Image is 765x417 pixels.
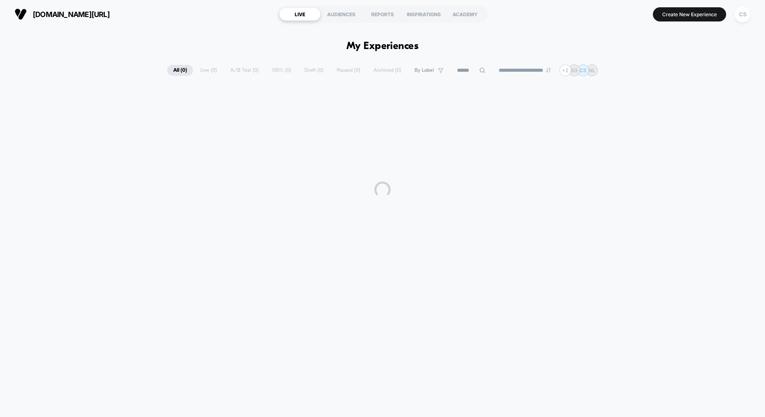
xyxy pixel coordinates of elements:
p: SG [571,67,578,73]
h1: My Experiences [346,41,419,52]
div: ACADEMY [444,8,486,21]
div: CS [735,6,750,22]
div: LIVE [279,8,321,21]
div: INSPIRATIONS [403,8,444,21]
div: REPORTS [362,8,403,21]
p: NL [589,67,595,73]
div: AUDIENCES [321,8,362,21]
button: CS [732,6,753,23]
span: [DOMAIN_NAME][URL] [33,10,110,19]
img: Visually logo [15,8,27,20]
button: [DOMAIN_NAME][URL] [12,8,112,21]
button: Create New Experience [653,7,726,21]
span: By Label [414,67,434,73]
span: All ( 0 ) [167,65,193,76]
div: + 2 [559,64,571,76]
p: CS [580,67,586,73]
img: end [546,68,551,73]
